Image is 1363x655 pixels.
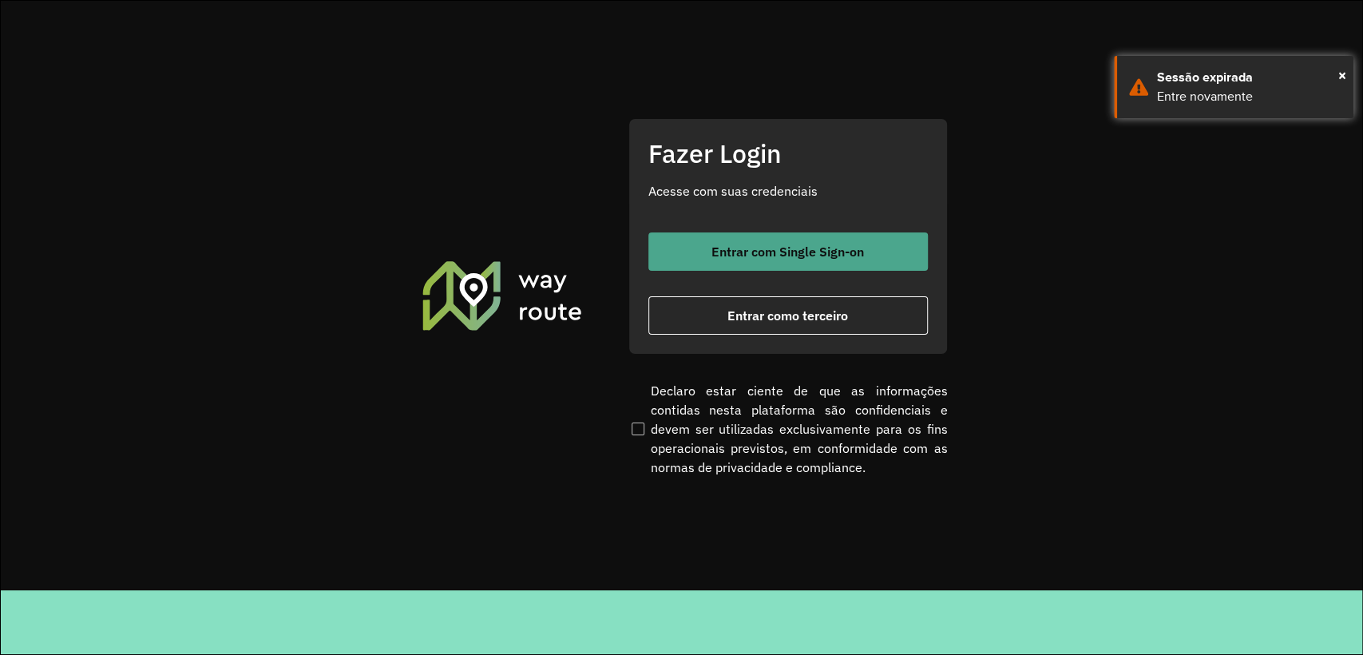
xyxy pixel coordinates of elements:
[420,259,584,332] img: Roteirizador AmbevTech
[628,381,948,477] label: Declaro estar ciente de que as informações contidas nesta plataforma são confidenciais e devem se...
[648,181,928,200] p: Acesse com suas credenciais
[727,309,848,322] span: Entrar como terceiro
[648,232,928,271] button: button
[711,245,864,258] span: Entrar com Single Sign-on
[1338,63,1346,87] button: Close
[1157,87,1341,106] div: Entre novamente
[648,138,928,169] h2: Fazer Login
[648,296,928,335] button: button
[1338,63,1346,87] span: ×
[1157,68,1341,87] div: Sessão expirada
